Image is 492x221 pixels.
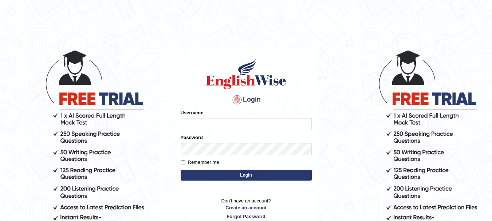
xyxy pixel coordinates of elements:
img: Logo of English Wise sign in for intelligent practice with AI [205,58,288,90]
button: Login [181,170,312,181]
label: Password [181,134,203,141]
input: Remember me [181,160,185,165]
label: Username [181,109,204,116]
a: Create an account [181,204,312,211]
label: Remember me [181,159,219,166]
a: Forgot Password [181,213,312,220]
p: Don't have an account? [181,197,312,220]
h4: Login [181,94,312,106]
